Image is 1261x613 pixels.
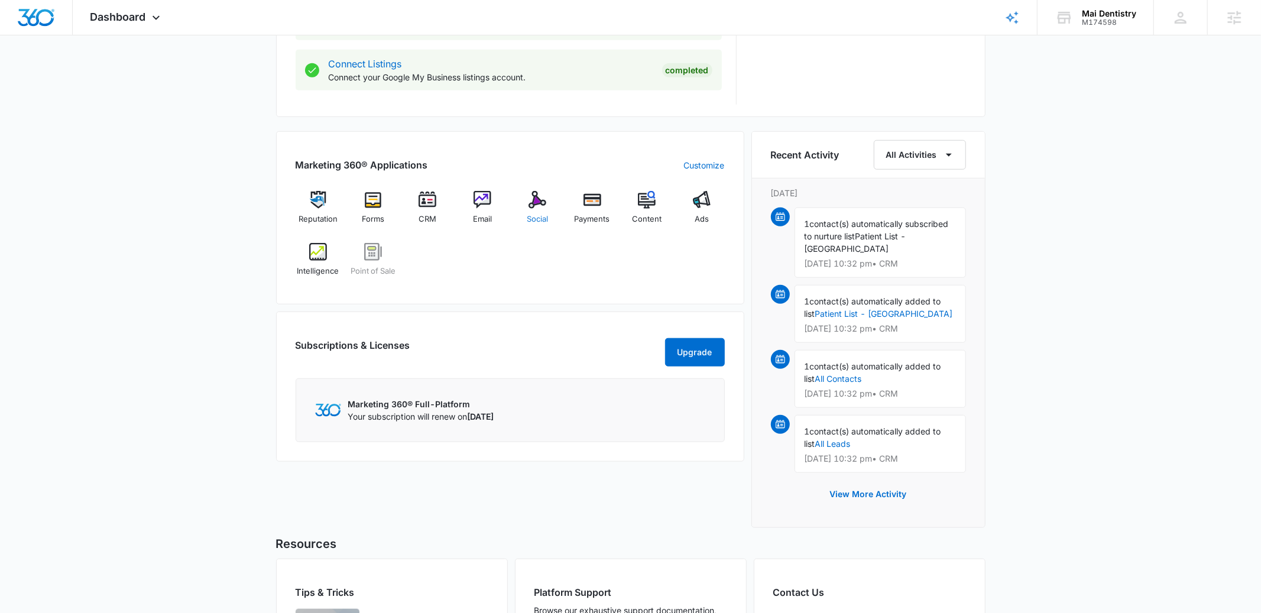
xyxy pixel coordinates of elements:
[684,159,725,171] a: Customize
[329,58,402,70] a: Connect Listings
[348,410,494,423] p: Your subscription will renew on
[818,480,919,508] button: View More Activity
[805,390,956,398] p: [DATE] 10:32 pm • CRM
[299,213,338,225] span: Reputation
[350,191,396,233] a: Forms
[815,439,851,449] a: All Leads
[1082,9,1136,18] div: account name
[419,213,436,225] span: CRM
[569,191,615,233] a: Payments
[296,585,488,599] h2: Tips & Tricks
[276,535,986,553] h5: Resources
[771,148,839,162] h6: Recent Activity
[1082,18,1136,27] div: account id
[624,191,670,233] a: Content
[815,374,862,384] a: All Contacts
[296,158,428,172] h2: Marketing 360® Applications
[527,213,548,225] span: Social
[662,63,712,77] div: Completed
[351,265,396,277] span: Point of Sale
[468,411,494,421] span: [DATE]
[805,260,956,268] p: [DATE] 10:32 pm • CRM
[805,325,956,333] p: [DATE] 10:32 pm • CRM
[665,338,725,366] button: Upgrade
[805,296,941,319] span: contact(s) automatically added to list
[805,219,949,241] span: contact(s) automatically subscribed to nurture list
[348,398,494,410] p: Marketing 360® Full-Platform
[296,191,341,233] a: Reputation
[679,191,725,233] a: Ads
[575,213,610,225] span: Payments
[515,191,560,233] a: Social
[362,213,384,225] span: Forms
[771,187,966,199] p: [DATE]
[805,455,956,463] p: [DATE] 10:32 pm • CRM
[315,404,341,416] img: Marketing 360 Logo
[805,361,810,371] span: 1
[805,426,810,436] span: 1
[632,213,662,225] span: Content
[350,243,396,286] a: Point of Sale
[473,213,492,225] span: Email
[773,585,966,599] h2: Contact Us
[805,296,810,306] span: 1
[805,219,810,229] span: 1
[329,71,653,83] p: Connect your Google My Business listings account.
[805,361,941,384] span: contact(s) automatically added to list
[805,231,906,254] span: Patient List - [GEOGRAPHIC_DATA]
[695,213,709,225] span: Ads
[296,243,341,286] a: Intelligence
[815,309,953,319] a: Patient List - [GEOGRAPHIC_DATA]
[296,338,410,362] h2: Subscriptions & Licenses
[405,191,450,233] a: CRM
[460,191,505,233] a: Email
[805,426,941,449] span: contact(s) automatically added to list
[534,585,727,599] h2: Platform Support
[874,140,966,170] button: All Activities
[297,265,339,277] span: Intelligence
[90,11,146,23] span: Dashboard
